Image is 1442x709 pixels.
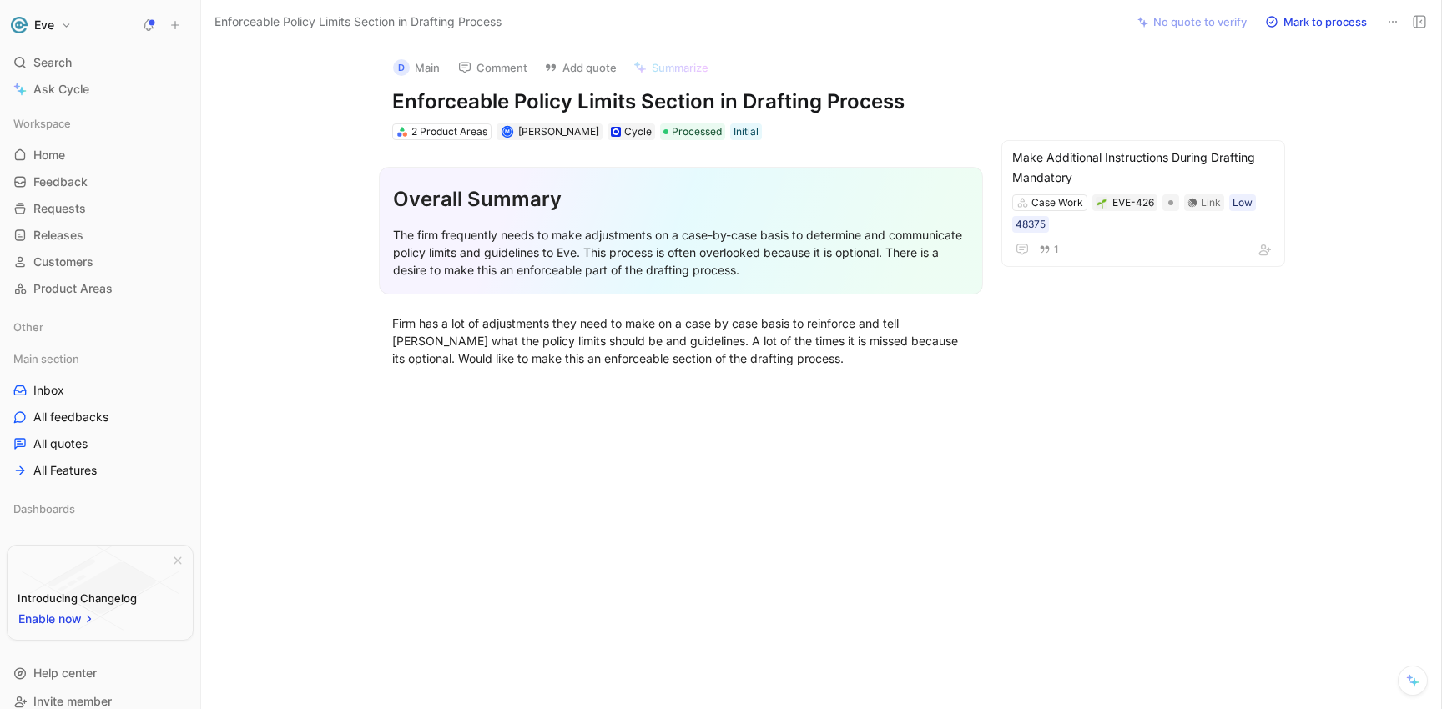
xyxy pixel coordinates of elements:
[7,169,194,194] a: Feedback
[13,115,71,132] span: Workspace
[18,588,137,608] div: Introducing Changelog
[1233,194,1253,211] div: Low
[33,694,112,708] span: Invite member
[7,223,194,248] a: Releases
[18,608,96,630] button: Enable now
[7,196,194,221] a: Requests
[7,111,194,136] div: Workspace
[1054,244,1059,254] span: 1
[1031,194,1083,211] div: Case Work
[393,184,969,214] div: Overall Summary
[33,147,65,163] span: Home
[386,55,447,80] button: DMain
[33,173,88,190] span: Feedback
[1016,216,1046,233] div: 48375
[7,249,194,274] a: Customers
[7,50,194,75] div: Search
[33,666,97,680] span: Help center
[7,661,194,686] div: Help center
[13,319,43,335] span: Other
[734,123,759,140] div: Initial
[13,500,75,517] span: Dashboards
[660,123,725,140] div: Processed
[1012,148,1274,188] div: Make Additional Instructions During Drafting Mandatory
[7,314,194,344] div: Other
[7,346,194,483] div: Main sectionInboxAll feedbacksAll quotesAll Features
[7,13,76,37] button: EveEve
[13,350,79,367] span: Main section
[392,88,970,115] h1: Enforceable Policy Limits Section in Drafting Process
[537,56,624,79] button: Add quote
[33,79,89,99] span: Ask Cycle
[33,409,108,425] span: All feedbacks
[33,53,72,73] span: Search
[1201,194,1221,211] div: Link
[451,56,535,79] button: Comment
[1258,10,1374,33] button: Mark to process
[214,12,502,32] span: Enforceable Policy Limits Section in Drafting Process
[7,143,194,168] a: Home
[1097,199,1107,209] img: 🌱
[34,18,54,33] h1: Eve
[1112,194,1154,211] div: EVE-426
[7,496,194,526] div: Dashboards
[33,254,93,270] span: Customers
[624,123,652,140] div: Cycle
[1130,10,1254,33] button: No quote to verify
[11,17,28,33] img: Eve
[7,431,194,456] a: All quotes
[393,59,410,76] div: D
[1096,197,1107,209] button: 🌱
[33,200,86,217] span: Requests
[652,60,708,75] span: Summarize
[22,546,179,631] img: bg-BLZuj68n.svg
[7,77,194,102] a: Ask Cycle
[1036,240,1062,259] button: 1
[502,128,512,137] div: M
[7,496,194,521] div: Dashboards
[33,435,88,452] span: All quotes
[7,405,194,430] a: All feedbacks
[7,276,194,301] a: Product Areas
[7,458,194,483] a: All Features
[33,462,97,479] span: All Features
[393,226,969,279] div: The firm frequently needs to make adjustments on a case-by-case basis to determine and communicat...
[518,125,599,138] span: [PERSON_NAME]
[411,123,487,140] div: 2 Product Areas
[672,123,722,140] span: Processed
[392,314,970,367] div: Firm has a lot of adjustments they need to make on a case by case basis to reinforce and tell [PE...
[626,56,716,79] button: Summarize
[33,382,64,399] span: Inbox
[7,378,194,403] a: Inbox
[7,346,194,371] div: Main section
[33,227,83,244] span: Releases
[7,314,194,339] div: Other
[18,609,83,629] span: Enable now
[33,280,113,297] span: Product Areas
